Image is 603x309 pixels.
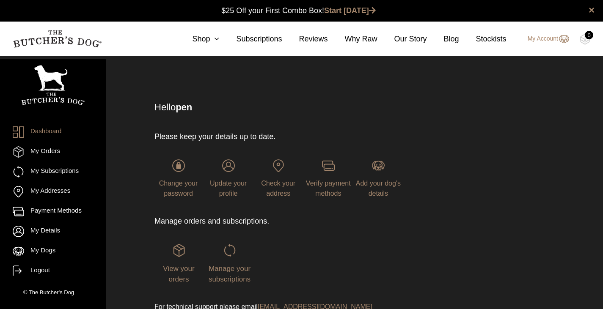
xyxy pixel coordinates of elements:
a: Why Raw [328,33,377,45]
a: Subscriptions [219,33,282,45]
p: Hello [154,100,542,114]
img: login-TBD_Payments.png [322,159,335,172]
a: Update your profile [204,159,252,197]
a: Verify payment methods [304,159,352,197]
a: Dashboard [13,126,93,138]
img: login-TBD_Orders.png [173,244,185,257]
a: Our Story [377,33,427,45]
img: login-TBD_Address.png [272,159,285,172]
img: login-TBD_Password.png [172,159,185,172]
img: login-TBD_Subscriptions.png [223,244,236,257]
a: Shop [175,33,219,45]
p: Please keep your details up to date. [154,131,402,142]
span: Update your profile [210,180,247,197]
a: View your orders [154,244,203,283]
a: My Dogs [13,246,93,257]
a: Check your address [254,159,302,197]
a: close [589,5,595,15]
a: My Addresses [13,186,93,197]
span: Manage your subscriptions [209,265,251,284]
img: login-TBD_Profile.png [222,159,235,172]
span: View your orders [163,265,194,284]
span: Change your password [159,180,198,197]
a: My Orders [13,146,93,158]
a: Add your dog's details [354,159,402,197]
a: Payment Methods [13,206,93,217]
a: Manage your subscriptions [205,244,254,283]
img: TBD_Cart-Empty.png [580,34,590,45]
span: Verify payment methods [306,180,351,197]
img: login-TBD_Dog.png [372,159,385,172]
a: My Account [519,34,569,44]
a: My Details [13,226,93,237]
span: Check your address [261,180,295,197]
a: Change your password [154,159,202,197]
a: Reviews [282,33,328,45]
a: My Subscriptions [13,166,93,178]
img: TBD_Portrait_Logo_White.png [21,65,85,105]
a: Stockists [459,33,507,45]
div: 0 [585,31,593,39]
p: Manage orders and subscriptions. [154,216,402,227]
a: Blog [427,33,459,45]
span: Add your dog's details [356,180,401,197]
strong: pen [176,102,192,112]
a: Logout [13,265,93,277]
a: Start [DATE] [324,6,376,15]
